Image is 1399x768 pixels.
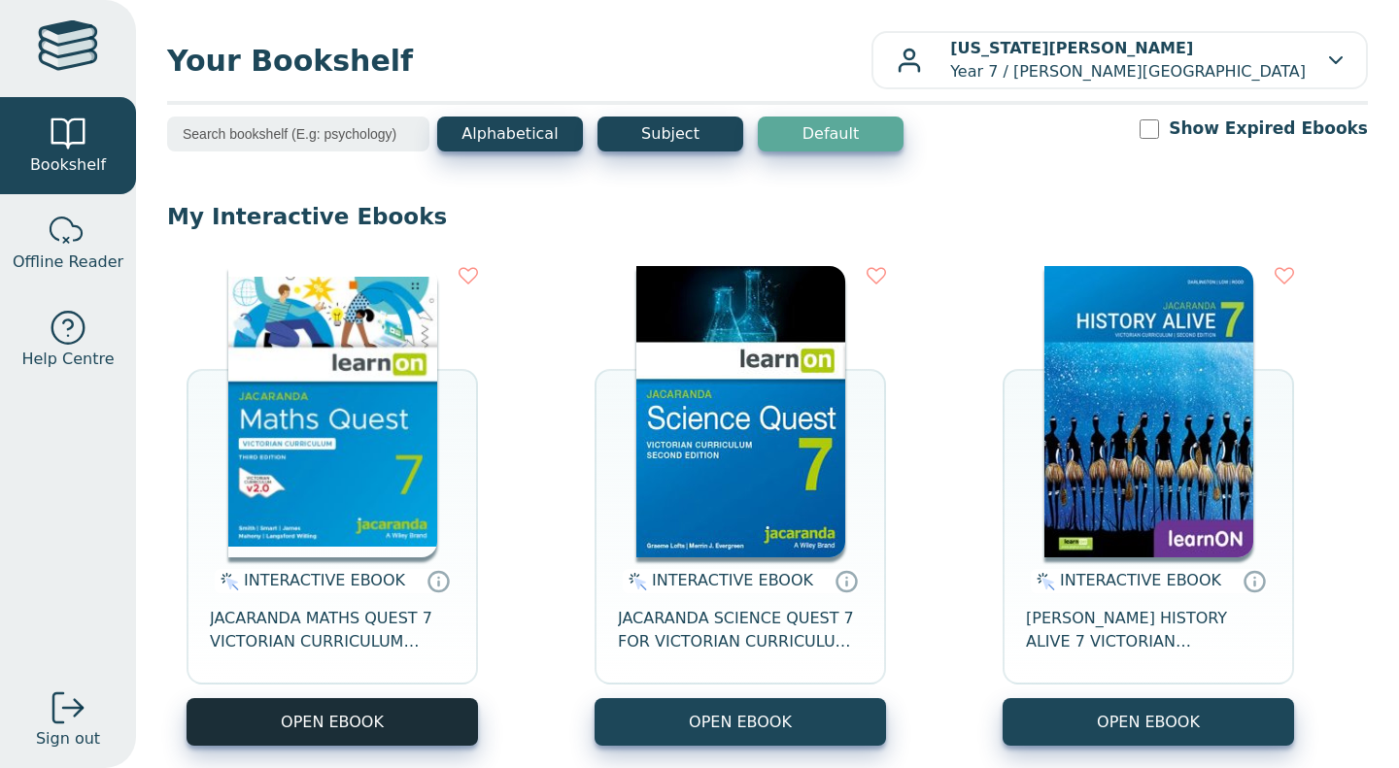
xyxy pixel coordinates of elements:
[30,153,106,177] span: Bookshelf
[427,569,450,592] a: Interactive eBooks are accessed online via the publisher’s portal. They contain interactive resou...
[1026,607,1271,653] span: [PERSON_NAME] HISTORY ALIVE 7 VICTORIAN CURRICULUM LEARNON EBOOK 2E
[618,607,863,653] span: JACARANDA SCIENCE QUEST 7 FOR VICTORIAN CURRICULUM LEARNON 2E EBOOK
[13,250,123,274] span: Offline Reader
[652,571,813,589] span: INTERACTIVE EBOOK
[167,202,1368,231] p: My Interactive Ebooks
[950,37,1306,83] p: Year 7 / [PERSON_NAME][GEOGRAPHIC_DATA]
[437,117,583,151] button: Alphabetical
[758,117,904,151] button: Default
[835,569,858,592] a: Interactive eBooks are accessed online via the publisher’s portal. They contain interactive resou...
[1044,266,1253,557] img: d4781fba-7f91-e911-a97e-0272d098c78b.jpg
[1060,571,1221,589] span: INTERACTIVE EBOOK
[597,117,743,151] button: Subject
[871,31,1368,89] button: [US_STATE][PERSON_NAME]Year 7 / [PERSON_NAME][GEOGRAPHIC_DATA]
[1003,698,1294,746] button: OPEN EBOOK
[167,39,871,83] span: Your Bookshelf
[228,266,437,557] img: b87b3e28-4171-4aeb-a345-7fa4fe4e6e25.jpg
[210,607,455,653] span: JACARANDA MATHS QUEST 7 VICTORIAN CURRICULUM LEARNON EBOOK 3E
[1169,117,1368,141] label: Show Expired Ebooks
[244,571,405,589] span: INTERACTIVE EBOOK
[215,570,239,593] img: interactive.svg
[21,348,114,371] span: Help Centre
[1243,569,1266,592] a: Interactive eBooks are accessed online via the publisher’s portal. They contain interactive resou...
[187,698,478,746] button: OPEN EBOOK
[950,39,1193,57] b: [US_STATE][PERSON_NAME]
[623,570,647,593] img: interactive.svg
[167,117,429,151] input: Search bookshelf (E.g: psychology)
[595,698,886,746] button: OPEN EBOOK
[36,727,100,751] span: Sign out
[636,266,845,557] img: 329c5ec2-5188-ea11-a992-0272d098c78b.jpg
[1031,570,1055,593] img: interactive.svg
